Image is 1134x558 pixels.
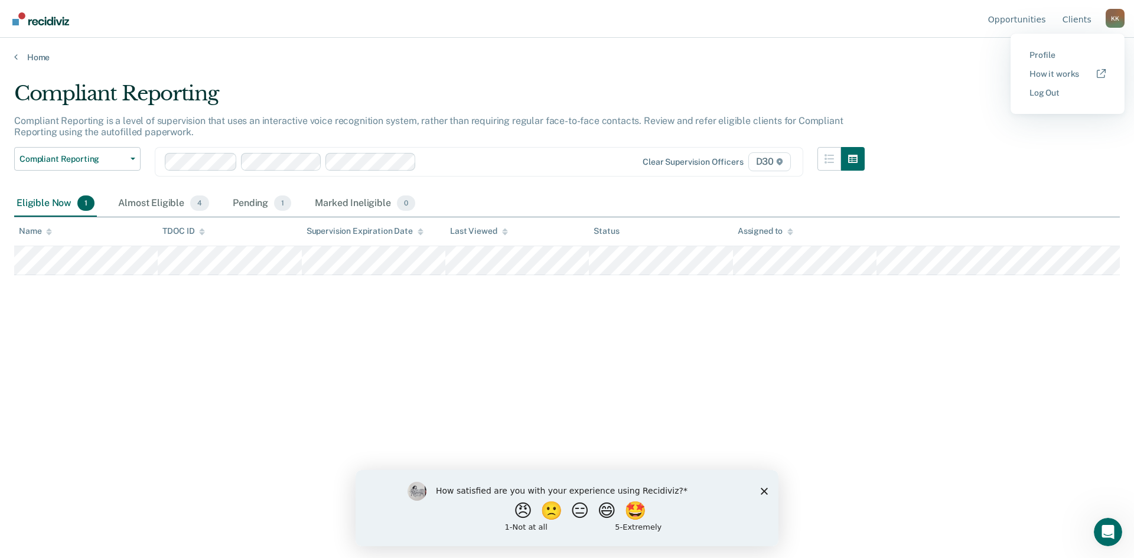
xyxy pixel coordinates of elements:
[356,470,778,546] iframe: Survey by Kim from Recidiviz
[397,195,415,211] span: 0
[312,191,418,217] div: Marked Ineligible0
[12,12,69,25] img: Recidiviz
[1094,518,1122,546] iframe: Intercom live chat
[1011,34,1125,114] div: Profile menu
[1106,9,1125,28] button: Profile dropdown button
[1106,9,1125,28] div: K K
[594,226,619,236] div: Status
[190,195,209,211] span: 4
[77,195,94,211] span: 1
[14,147,141,171] button: Compliant Reporting
[19,154,126,164] span: Compliant Reporting
[14,115,843,138] p: Compliant Reporting is a level of supervision that uses an interactive voice recognition system, ...
[738,226,793,236] div: Assigned to
[748,152,791,171] span: D30
[643,157,743,167] div: Clear supervision officers
[14,191,97,217] div: Eligible Now1
[307,226,423,236] div: Supervision Expiration Date
[14,52,1120,63] a: Home
[1029,69,1106,79] a: How it works
[1029,50,1106,60] a: Profile
[230,191,294,217] div: Pending1
[162,226,205,236] div: TDOC ID
[450,226,507,236] div: Last Viewed
[274,195,291,211] span: 1
[1029,88,1106,98] a: Log Out
[14,81,865,115] div: Compliant Reporting
[19,226,52,236] div: Name
[116,191,211,217] div: Almost Eligible4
